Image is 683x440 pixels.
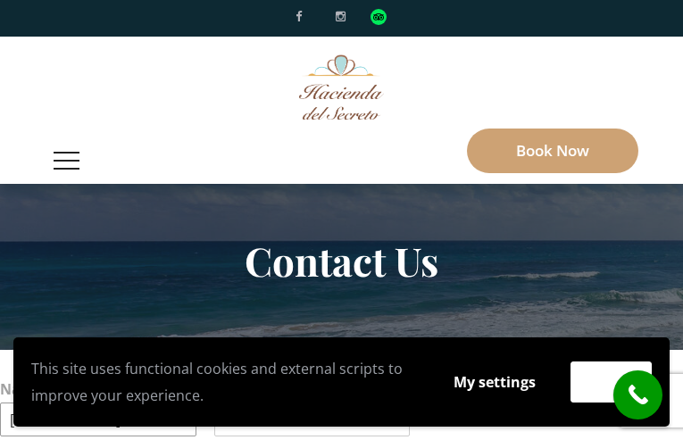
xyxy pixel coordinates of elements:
[371,9,387,25] img: Tripadvisor_logomark.svg
[437,361,553,403] button: My settings
[618,375,658,415] i: call
[467,129,638,173] a: Book Now
[31,355,419,409] p: This site uses functional cookies and external scripts to improve your experience.
[371,9,387,25] div: Read traveler reviews on Tripadvisor
[299,54,384,120] img: Awesome Logo
[613,370,662,419] a: call
[114,237,570,284] h2: Contact Us
[571,361,652,403] button: Accept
